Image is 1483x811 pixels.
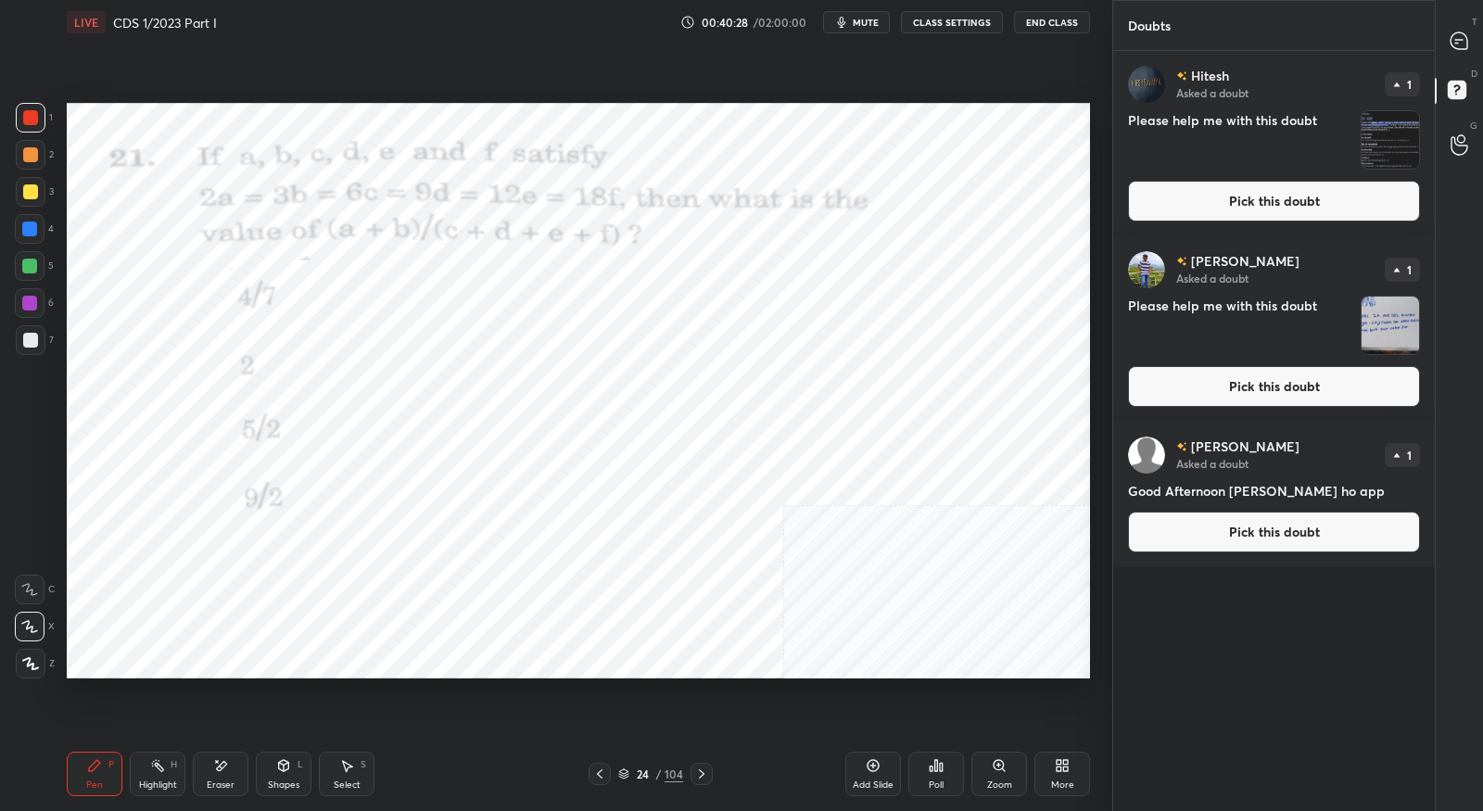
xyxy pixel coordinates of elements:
[853,780,894,790] div: Add Slide
[1128,251,1165,288] img: 3
[15,575,55,604] div: C
[361,760,366,769] div: S
[655,768,661,779] div: /
[15,214,54,244] div: 4
[16,649,55,678] div: Z
[86,780,103,790] div: Pen
[16,140,54,170] div: 2
[665,766,683,782] div: 104
[1128,437,1165,474] img: default.png
[1407,450,1412,461] p: 1
[1014,11,1090,33] button: End Class
[1176,442,1187,452] img: no-rating-badge.077c3623.svg
[1176,257,1187,267] img: no-rating-badge.077c3623.svg
[298,760,303,769] div: L
[853,16,879,29] span: mute
[1407,264,1412,275] p: 1
[1051,780,1074,790] div: More
[1128,296,1353,355] h4: Please help me with this doubt
[1128,110,1353,170] h4: Please help me with this doubt
[15,612,55,641] div: X
[901,11,1003,33] button: CLASS SETTINGS
[207,780,234,790] div: Eraser
[171,760,177,769] div: H
[633,768,652,779] div: 24
[1128,481,1420,501] h4: Good Afternoon [PERSON_NAME] ho app
[987,780,1012,790] div: Zoom
[15,251,54,281] div: 5
[1471,67,1477,81] p: D
[1128,181,1420,222] button: Pick this doubt
[1128,366,1420,407] button: Pick this doubt
[1176,456,1249,471] p: Asked a doubt
[139,780,177,790] div: Highlight
[1470,119,1477,133] p: G
[113,14,217,32] h4: CDS 1/2023 Part I
[16,177,54,207] div: 3
[1362,111,1419,169] img: 175654539249M4VJ.png
[1176,271,1249,285] p: Asked a doubt
[16,103,53,133] div: 1
[334,780,361,790] div: Select
[1176,85,1249,100] p: Asked a doubt
[1113,1,1185,50] p: Doubts
[929,780,944,790] div: Poll
[15,288,54,318] div: 6
[108,760,114,769] div: P
[1176,71,1187,82] img: no-rating-badge.077c3623.svg
[1128,66,1165,103] img: 82530134e3804733bf83b44f553e9300.51955040_3
[1362,297,1419,354] img: 1756543209QS085K.JPEG
[1128,512,1420,552] button: Pick this doubt
[1472,15,1477,29] p: T
[1191,254,1299,269] p: [PERSON_NAME]
[823,11,890,33] button: mute
[1407,79,1412,90] p: 1
[1191,439,1299,454] p: [PERSON_NAME]
[1191,69,1229,83] p: Hitesh
[67,11,106,33] div: LIVE
[16,325,54,355] div: 7
[268,780,299,790] div: Shapes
